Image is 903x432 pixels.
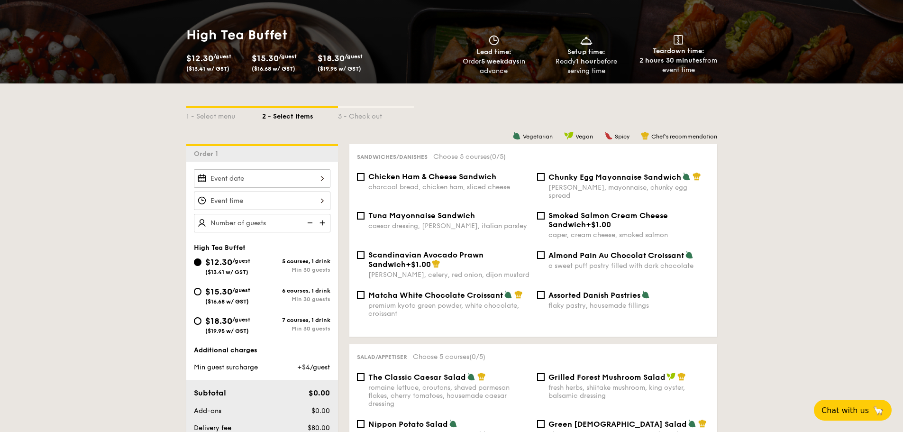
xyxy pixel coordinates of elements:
[698,419,707,428] img: icon-chef-hat.a58ddaea.svg
[205,269,248,276] span: ($13.41 w/ GST)
[194,363,258,371] span: Min guest surcharge
[232,257,250,264] span: /guest
[194,388,226,397] span: Subtotal
[368,250,483,269] span: Scandinavian Avocado Prawn Sandwich
[586,220,611,229] span: +$1.00
[262,258,330,265] div: 5 courses, 1 drink
[194,150,222,158] span: Order 1
[548,231,710,239] div: caper, cream cheese, smoked salmon
[357,354,407,360] span: Salad/Appetiser
[357,291,365,299] input: Matcha White Chocolate Croissantpremium kyoto green powder, white chocolate, croissant
[205,316,232,326] span: $18.30
[641,131,649,140] img: icon-chef-hat.a58ddaea.svg
[821,406,869,415] span: Chat with us
[205,298,249,305] span: ($16.68 w/ GST)
[433,153,506,161] span: Choose 5 courses
[357,212,365,220] input: Tuna Mayonnaise Sandwichcaesar dressing, [PERSON_NAME], italian parsley
[567,48,605,56] span: Setup time:
[368,271,529,279] div: [PERSON_NAME], celery, red onion, dijon mustard
[309,388,330,397] span: $0.00
[194,407,221,415] span: Add-ons
[262,317,330,323] div: 7 courses, 1 drink
[432,259,440,268] img: icon-chef-hat.a58ddaea.svg
[604,131,613,140] img: icon-spicy.37a8142b.svg
[693,172,701,181] img: icon-chef-hat.a58ddaea.svg
[548,184,710,200] div: [PERSON_NAME], mayonnaise, chunky egg spread
[186,53,213,64] span: $12.30
[481,57,520,65] strong: 5 weekdays
[537,373,545,381] input: Grilled Forest Mushroom Saladfresh herbs, shiitake mushroom, king oyster, balsamic dressing
[452,57,537,76] div: Order in advance
[345,53,363,60] span: /guest
[537,212,545,220] input: Smoked Salmon Cream Cheese Sandwich+$1.00caper, cream cheese, smoked salmon
[873,405,884,416] span: 🦙
[685,250,693,259] img: icon-vegetarian.fe4039eb.svg
[194,192,330,210] input: Event time
[232,287,250,294] span: /guest
[205,286,232,297] span: $15.30
[357,251,365,259] input: Scandinavian Avocado Prawn Sandwich+$1.00[PERSON_NAME], celery, red onion, dijon mustard
[537,251,545,259] input: Almond Pain Au Chocolat Croissanta sweet puff pastry filled with dark chocolate
[512,131,521,140] img: icon-vegetarian.fe4039eb.svg
[449,419,457,428] img: icon-vegetarian.fe4039eb.svg
[186,65,229,72] span: ($13.41 w/ GST)
[368,420,448,429] span: Nippon Potato Salad
[318,53,345,64] span: $18.30
[490,153,506,161] span: (0/5)
[548,251,684,260] span: Almond Pain Au Chocolat Croissant
[194,169,330,188] input: Event date
[368,384,529,408] div: romaine lettuce, croutons, shaved parmesan flakes, cherry tomatoes, housemade caesar dressing
[467,372,475,381] img: icon-vegetarian.fe4039eb.svg
[213,53,231,60] span: /guest
[252,53,279,64] span: $15.30
[406,260,431,269] span: +$1.00
[537,420,545,428] input: Green [DEMOGRAPHIC_DATA] Saladcherry tomato, [PERSON_NAME], feta cheese
[674,35,683,45] img: icon-teardown.65201eee.svg
[232,316,250,323] span: /guest
[504,290,512,299] img: icon-vegetarian.fe4039eb.svg
[194,214,330,232] input: Number of guests
[477,372,486,381] img: icon-chef-hat.a58ddaea.svg
[194,258,201,266] input: $12.30/guest($13.41 w/ GST)5 courses, 1 drinkMin 30 guests
[514,290,523,299] img: icon-chef-hat.a58ddaea.svg
[194,346,330,355] div: Additional charges
[186,108,262,121] div: 1 - Select menu
[575,133,593,140] span: Vegan
[194,244,246,252] span: High Tea Buffet
[523,133,553,140] span: Vegetarian
[357,373,365,381] input: The Classic Caesar Saladromaine lettuce, croutons, shaved parmesan flakes, cherry tomatoes, house...
[579,35,593,46] img: icon-dish.430c3a2e.svg
[297,363,330,371] span: +$4/guest
[548,373,666,382] span: Grilled Forest Mushroom Salad
[368,222,529,230] div: caesar dressing, [PERSON_NAME], italian parsley
[548,420,687,429] span: Green [DEMOGRAPHIC_DATA] Salad
[368,291,503,300] span: Matcha White Chocolate Croissant
[666,372,676,381] img: icon-vegan.f8ff3823.svg
[357,154,428,160] span: Sandwiches/Danishes
[537,173,545,181] input: Chunky Egg Mayonnaise Sandwich[PERSON_NAME], mayonnaise, chunky egg spread
[194,424,231,432] span: Delivery fee
[316,214,330,232] img: icon-add.58712e84.svg
[688,419,696,428] img: icon-vegetarian.fe4039eb.svg
[262,108,338,121] div: 2 - Select items
[205,328,249,334] span: ($19.95 w/ GST)
[537,291,545,299] input: Assorted Danish Pastriesflaky pastry, housemade fillings
[368,373,466,382] span: The Classic Caesar Salad
[548,262,710,270] div: a sweet puff pastry filled with dark chocolate
[548,291,640,300] span: Assorted Danish Pastries
[262,267,330,273] div: Min 30 guests
[318,65,361,72] span: ($19.95 w/ GST)
[677,372,686,381] img: icon-chef-hat.a58ddaea.svg
[576,57,596,65] strong: 1 hour
[357,420,365,428] input: Nippon Potato Saladpremium japanese mayonnaise, golden russet potato
[487,35,501,46] img: icon-clock.2db775ea.svg
[368,211,475,220] span: Tuna Mayonnaise Sandwich
[194,317,201,325] input: $18.30/guest($19.95 w/ GST)7 courses, 1 drinkMin 30 guests
[338,108,414,121] div: 3 - Check out
[548,302,710,310] div: flaky pastry, housemade fillings
[262,296,330,303] div: Min 30 guests
[636,56,721,75] div: from event time
[368,183,529,191] div: charcoal bread, chicken ham, sliced cheese
[194,288,201,295] input: $15.30/guest($16.68 w/ GST)6 courses, 1 drinkMin 30 guests
[639,56,702,64] strong: 2 hours 30 minutes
